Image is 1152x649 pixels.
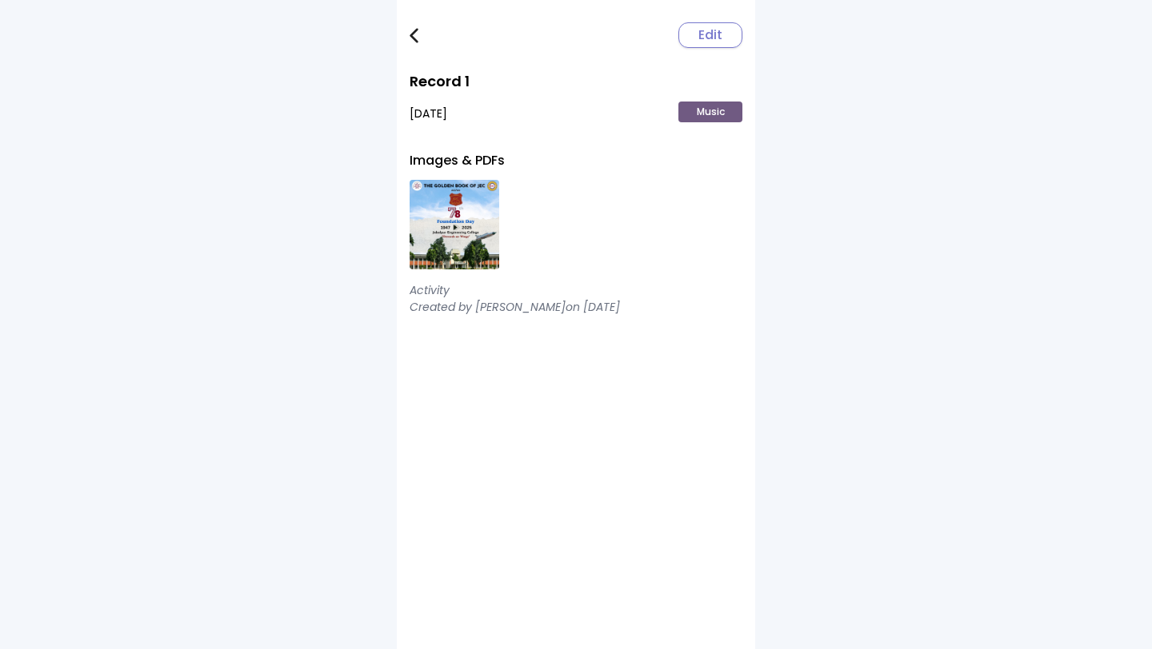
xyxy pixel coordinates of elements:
[410,106,447,122] p: [DATE]
[678,102,742,122] p: Music
[410,154,742,167] h2: Images & PDFs
[410,282,742,299] p: Activity
[698,26,722,45] span: Edit
[678,22,742,48] button: Edit
[410,299,742,316] p: Created by [PERSON_NAME] on [DATE]
[410,70,742,92] h1: Record 1
[410,180,499,269] img: 1000134660.jpg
